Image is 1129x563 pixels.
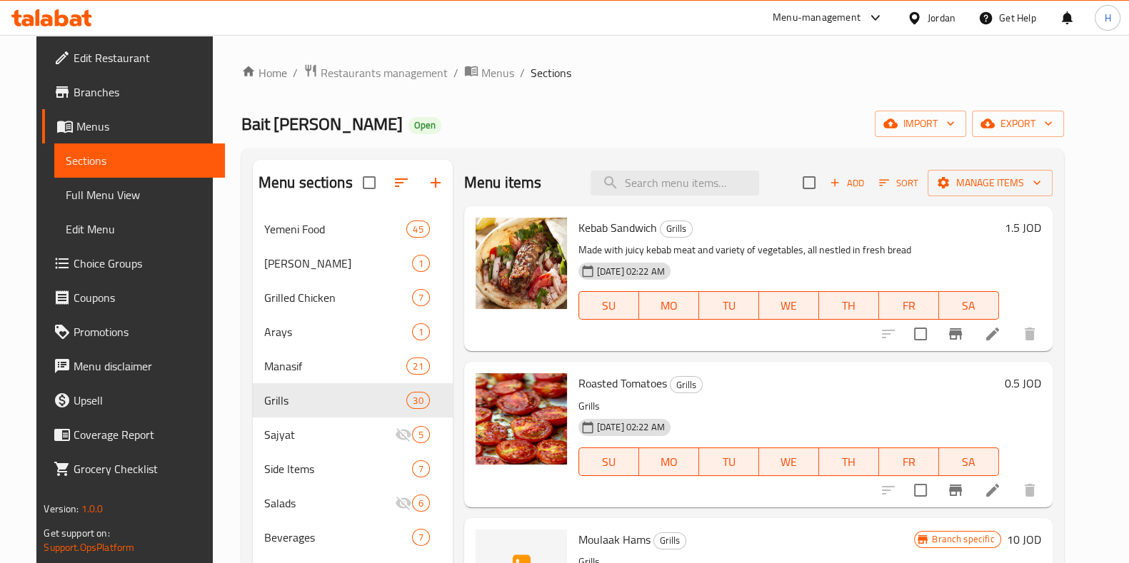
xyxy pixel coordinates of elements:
[824,172,870,194] span: Add item
[253,486,453,520] div: Salads6
[699,447,759,476] button: TU
[531,64,571,81] span: Sections
[74,357,214,375] span: Menu disclaimer
[671,377,702,393] span: Grills
[938,317,973,351] button: Branch-specific-item
[74,323,214,340] span: Promotions
[578,397,999,415] p: Grills
[578,241,999,259] p: Made with juicy kebab meat and variety of vegetables, all nestled in fresh bread
[395,426,412,443] svg: Inactive section
[42,315,225,349] a: Promotions
[264,289,412,306] span: Grilled Chicken
[42,452,225,486] a: Grocery Checklist
[412,255,430,272] div: items
[875,111,966,137] button: import
[74,255,214,272] span: Choice Groups
[1013,473,1047,507] button: delete
[241,64,1064,82] nav: breadcrumb
[824,172,870,194] button: Add
[773,9,860,26] div: Menu-management
[253,212,453,246] div: Yemeni Food45
[253,246,453,280] div: [PERSON_NAME]1
[74,289,214,306] span: Coupons
[879,447,939,476] button: FR
[42,109,225,143] a: Menus
[1005,218,1041,238] h6: 1.5 JOD
[412,289,430,306] div: items
[660,220,693,238] div: Grills
[413,291,429,305] span: 7
[253,452,453,486] div: Side Items7
[264,494,395,512] div: Salads
[44,538,134,557] a: Support.OpsPlatform
[354,168,384,198] span: Select all sections
[253,280,453,315] div: Grilled Chicken7
[476,373,567,465] img: Roasted Tomatoes
[661,220,692,237] span: Grills
[408,117,441,134] div: Open
[42,349,225,383] a: Menu disclaimer
[928,10,955,26] div: Jordan
[591,420,671,434] span: [DATE] 02:22 AM
[819,291,879,320] button: TH
[1013,317,1047,351] button: delete
[645,295,693,316] span: MO
[264,323,412,340] div: Arays
[54,178,225,212] a: Full Menu View
[905,319,935,349] span: Select to update
[928,170,1053,196] button: Manage items
[76,118,214,135] span: Menus
[74,426,214,443] span: Coverage Report
[42,383,225,417] a: Upsell
[412,494,430,512] div: items
[875,172,922,194] button: Sort
[81,499,104,518] span: 1.0.0
[591,171,759,196] input: search
[885,295,933,316] span: FR
[939,291,999,320] button: SA
[984,325,1001,343] a: Edit menu item
[264,392,407,409] span: Grills
[759,291,819,320] button: WE
[264,357,407,375] div: Manasif
[264,255,412,272] span: [PERSON_NAME]
[413,497,429,510] span: 6
[413,428,429,442] span: 5
[828,175,866,191] span: Add
[759,447,819,476] button: WE
[926,532,1000,546] span: Branch specific
[578,529,651,550] span: Moulaak Hams
[253,349,453,383] div: Manasif21
[578,291,639,320] button: SU
[54,212,225,246] a: Edit Menu
[879,175,918,191] span: Sort
[66,152,214,169] span: Sections
[42,280,225,315] a: Coupons
[384,166,418,200] span: Sort sections
[253,417,453,452] div: Sajyat5
[264,460,412,477] span: Side Items
[412,323,430,340] div: items
[585,295,633,316] span: SU
[905,475,935,505] span: Select to update
[418,166,453,200] button: Add section
[1104,10,1110,26] span: H
[885,452,933,472] span: FR
[413,531,429,544] span: 7
[639,447,699,476] button: MO
[825,295,873,316] span: TH
[972,111,1064,137] button: export
[406,357,429,375] div: items
[259,172,353,193] h2: Menu sections
[44,499,79,518] span: Version:
[321,64,448,81] span: Restaurants management
[42,417,225,452] a: Coverage Report
[42,75,225,109] a: Branches
[578,372,667,394] span: Roasted Tomatoes
[74,49,214,66] span: Edit Restaurant
[705,295,753,316] span: TU
[413,325,429,339] span: 1
[264,426,395,443] span: Sajyat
